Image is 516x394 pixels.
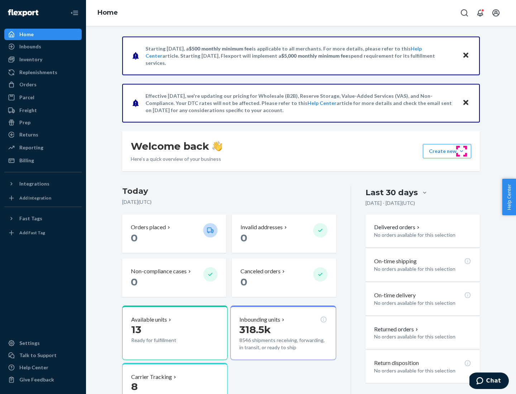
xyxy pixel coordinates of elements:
a: Help Center [4,362,82,373]
a: Parcel [4,92,82,103]
p: Ready for fulfillment [131,337,197,344]
div: Home [19,31,34,38]
p: Inbounding units [239,316,280,324]
span: 0 [240,232,247,244]
div: Parcel [19,94,34,101]
div: Returns [19,131,38,138]
p: Return disposition [374,359,419,367]
a: Home [97,9,118,16]
div: Last 30 days [365,187,418,198]
button: Close Navigation [67,6,82,20]
span: 0 [131,232,138,244]
div: Replenishments [19,69,57,76]
div: Inventory [19,56,42,63]
a: Home [4,29,82,40]
p: [DATE] - [DATE] ( UTC ) [365,200,415,207]
button: Open account menu [489,6,503,20]
a: Inventory [4,54,82,65]
span: $500 monthly minimum fee [189,45,252,52]
p: On-time delivery [374,291,416,299]
button: Give Feedback [4,374,82,385]
div: Inbounds [19,43,41,50]
p: Starting [DATE], a is applicable to all merchants. For more details, please refer to this article... [145,45,455,67]
p: Invalid addresses [240,223,283,231]
p: 8546 shipments receiving, forwarding, in transit, or ready to ship [239,337,327,351]
span: 0 [240,276,247,288]
a: Freight [4,105,82,116]
div: Billing [19,157,34,164]
button: Create new [423,144,471,158]
button: Help Center [502,179,516,215]
button: Close [461,98,470,108]
span: 8 [131,380,138,393]
a: Orders [4,79,82,90]
div: Freight [19,107,37,114]
p: Non-compliance cases [131,267,187,275]
a: Add Fast Tag [4,227,82,239]
div: Give Feedback [19,376,54,383]
p: Here’s a quick overview of your business [131,155,222,163]
p: No orders available for this selection [374,231,471,239]
ol: breadcrumbs [92,3,124,23]
button: Close [461,51,470,61]
p: On-time shipping [374,257,417,265]
h1: Welcome back [131,140,222,153]
div: Integrations [19,180,49,187]
div: Orders [19,81,37,88]
a: Reporting [4,142,82,153]
button: Integrations [4,178,82,189]
span: 0 [131,276,138,288]
button: Fast Tags [4,213,82,224]
span: 318.5k [239,323,271,336]
button: Invalid addresses 0 [232,215,336,253]
button: Open notifications [473,6,487,20]
a: Replenishments [4,67,82,78]
button: Open Search Box [457,6,472,20]
a: Add Integration [4,192,82,204]
button: Canceled orders 0 [232,259,336,297]
span: $5,000 monthly minimum fee [281,53,348,59]
div: Add Integration [19,195,51,201]
a: Settings [4,337,82,349]
a: Inbounds [4,41,82,52]
p: Available units [131,316,167,324]
button: Available units13Ready for fulfillment [122,306,228,360]
img: Flexport logo [8,9,38,16]
p: No orders available for this selection [374,333,471,340]
div: Add Fast Tag [19,230,45,236]
div: Reporting [19,144,43,151]
a: Help Center [307,100,336,106]
span: 13 [131,323,141,336]
div: Fast Tags [19,215,42,222]
div: Prep [19,119,30,126]
p: Effective [DATE], we're updating our pricing for Wholesale (B2B), Reserve Storage, Value-Added Se... [145,92,455,114]
p: Canceled orders [240,267,281,275]
div: Help Center [19,364,48,371]
button: Non-compliance cases 0 [122,259,226,297]
a: Prep [4,117,82,128]
p: [DATE] ( UTC ) [122,198,336,206]
p: No orders available for this selection [374,265,471,273]
a: Returns [4,129,82,140]
div: Talk to Support [19,352,57,359]
div: Settings [19,340,40,347]
button: Returned orders [374,325,420,333]
button: Inbounding units318.5k8546 shipments receiving, forwarding, in transit, or ready to ship [230,306,336,360]
button: Delivered orders [374,223,421,231]
p: Carrier Tracking [131,373,172,381]
p: No orders available for this selection [374,299,471,307]
p: No orders available for this selection [374,367,471,374]
a: Billing [4,155,82,166]
p: Orders placed [131,223,166,231]
img: hand-wave emoji [212,141,222,151]
button: Orders placed 0 [122,215,226,253]
button: Talk to Support [4,350,82,361]
h3: Today [122,186,336,197]
iframe: Opens a widget where you can chat to one of our agents [469,373,509,390]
